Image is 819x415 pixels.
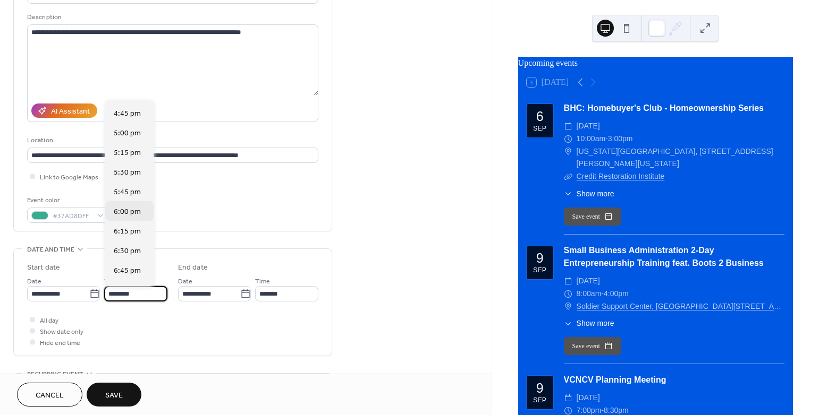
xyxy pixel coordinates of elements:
span: Show more [577,188,614,200]
div: Start date [27,262,60,273]
div: ​ [564,392,572,404]
div: 6 [536,110,544,123]
span: Time [255,276,270,287]
div: Sep [533,397,546,404]
span: 4:45 pm [114,108,141,119]
button: Save event [564,207,621,226]
div: ​ [564,170,572,183]
div: Location [27,135,316,146]
span: Date [178,276,192,287]
span: [DATE] [577,392,600,404]
button: Cancel [17,383,82,407]
div: ​ [564,275,572,288]
span: 4:00pm [604,288,629,300]
button: ​Show more [564,188,614,200]
div: ​ [564,318,572,329]
span: Save [105,390,123,401]
span: 6:00 pm [114,206,141,218]
span: 3:00pm [608,133,633,145]
span: - [601,288,604,300]
span: [DATE] [577,120,600,133]
span: All day [40,315,58,326]
span: Show date only [40,326,83,338]
div: ​ [564,300,572,313]
span: 5:15 pm [114,148,141,159]
span: Date and time [27,244,74,255]
span: Time [104,276,119,287]
a: BHC: Homebuyer's Club - Homeownership Series [564,103,764,113]
div: 9 [536,252,544,265]
div: Small Business Administration 2-Day Entrepreneurship Training feat. Boots 2 Business [564,244,784,270]
span: 5:30 pm [114,167,141,178]
span: 5:00 pm [114,128,141,139]
span: 5:45 pm [114,187,141,198]
span: Show more [577,318,614,329]
span: #37AD8DFF [53,211,92,222]
div: Description [27,12,316,23]
div: ​ [564,288,572,300]
div: 9 [536,382,544,395]
span: Recurring event [27,369,83,380]
a: Soldier Support Center, [GEOGRAPHIC_DATA][STREET_ADDRESS][PERSON_NAME][PERSON_NAME] [577,300,784,313]
span: Date [27,276,41,287]
div: Event color [27,195,107,206]
div: ​ [564,120,572,133]
span: 8:00am [577,288,602,300]
span: [DATE] [577,275,600,288]
span: 6:45 pm [114,265,141,276]
div: AI Assistant [51,106,90,117]
button: Save [87,383,141,407]
div: VCNCV Planning Meeting [564,374,784,386]
button: Save event [564,337,621,355]
span: [US_STATE][GEOGRAPHIC_DATA], [STREET_ADDRESS][PERSON_NAME][US_STATE] [577,145,784,171]
span: 6:30 pm [114,246,141,257]
span: Link to Google Maps [40,172,98,183]
a: Credit Restoration Institute [577,172,665,180]
div: Sep [533,267,546,274]
button: ​Show more [564,318,614,329]
span: 7:00 pm [114,285,141,296]
span: Hide end time [40,338,80,349]
div: ​ [564,145,572,158]
span: 6:15 pm [114,226,141,237]
span: - [605,133,608,145]
span: 10:00am [577,133,605,145]
div: End date [178,262,208,273]
span: Cancel [36,390,64,401]
button: AI Assistant [31,103,97,118]
div: Sep [533,125,546,132]
div: Upcoming events [518,57,793,70]
div: ​ [564,188,572,200]
div: ​ [564,133,572,145]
